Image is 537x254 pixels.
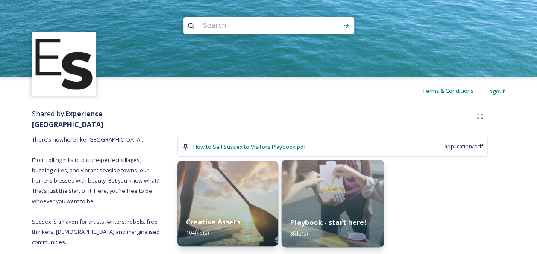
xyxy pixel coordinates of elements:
span: Shared by: [32,109,103,129]
span: Terms & Conditions [422,87,474,95]
span: 104 file(s) [186,229,209,236]
img: bf37adbc-91bc-45ce-ba94-f3448b34f595.jpg [281,160,384,247]
img: WSCC%20ES%20Socials%20Icon%20-%20Secondary%20-%20Black.jpg [33,33,95,95]
a: Terms & Conditions [422,86,487,96]
span: Logout [487,87,505,95]
a: How to Sell Sussex to Visitors Playbook.pdf [193,142,306,152]
span: application/pdf [444,142,483,151]
strong: Playbook - start here! [290,218,367,227]
img: 785d0e5c-2764-4d9f-bb6e-325280a6f71b.jpg [177,161,278,246]
span: How to Sell Sussex to Visitors Playbook.pdf [193,143,306,151]
strong: Creative Assets [186,217,240,227]
strong: Experience [GEOGRAPHIC_DATA] [32,109,103,129]
input: Search [199,16,316,35]
span: 3 file(s) [290,229,308,237]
